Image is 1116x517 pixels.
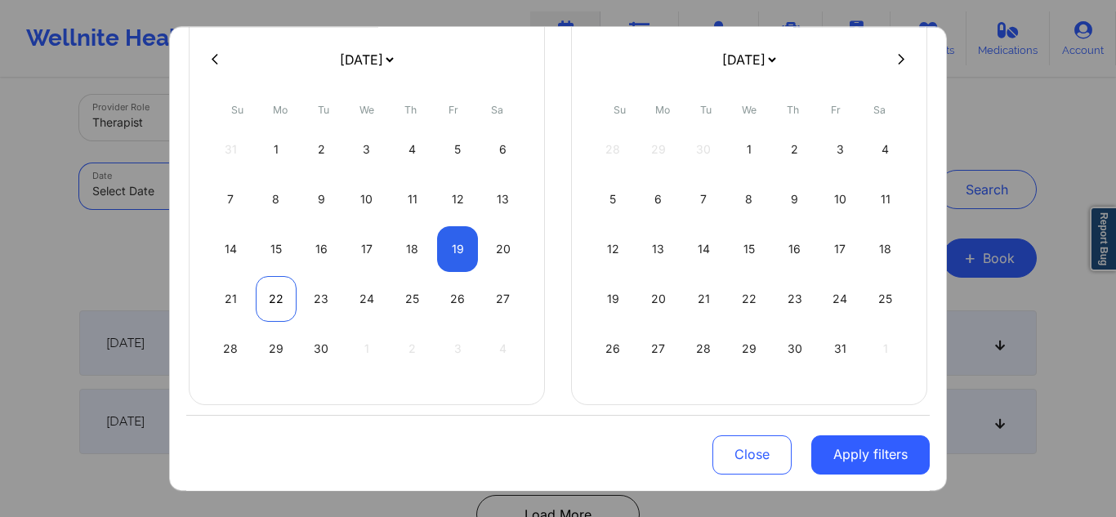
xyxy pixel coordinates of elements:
div: Sun Sep 07 2025 [210,176,252,222]
div: Tue Sep 23 2025 [301,276,342,322]
abbr: Saturday [873,104,886,116]
div: Sun Sep 14 2025 [210,226,252,272]
abbr: Monday [273,104,288,116]
div: Fri Sep 12 2025 [437,176,479,222]
div: Thu Sep 11 2025 [391,176,433,222]
div: Fri Sep 19 2025 [437,226,479,272]
div: Fri Sep 26 2025 [437,276,479,322]
div: Sun Oct 05 2025 [592,176,634,222]
div: Wed Oct 01 2025 [729,127,770,172]
abbr: Thursday [787,104,799,116]
div: Thu Oct 23 2025 [774,276,815,322]
abbr: Saturday [491,104,503,116]
abbr: Friday [449,104,458,116]
div: Fri Sep 05 2025 [437,127,479,172]
button: Close [712,435,792,474]
div: Wed Oct 29 2025 [729,326,770,372]
div: Fri Oct 03 2025 [819,127,861,172]
div: Sat Sep 27 2025 [482,276,524,322]
div: Sat Oct 25 2025 [864,276,906,322]
div: Fri Oct 10 2025 [819,176,861,222]
div: Sun Sep 28 2025 [210,326,252,372]
div: Sun Sep 21 2025 [210,276,252,322]
div: Mon Oct 06 2025 [638,176,680,222]
div: Tue Sep 02 2025 [301,127,342,172]
div: Mon Oct 20 2025 [638,276,680,322]
div: Mon Sep 22 2025 [256,276,297,322]
div: Sun Oct 26 2025 [592,326,634,372]
div: Thu Oct 16 2025 [774,226,815,272]
div: Tue Oct 07 2025 [683,176,725,222]
button: Apply filters [811,435,930,474]
div: Wed Sep 24 2025 [346,276,388,322]
abbr: Tuesday [318,104,329,116]
div: Sat Sep 06 2025 [482,127,524,172]
div: Tue Oct 28 2025 [683,326,725,372]
div: Thu Sep 04 2025 [391,127,433,172]
div: Mon Sep 08 2025 [256,176,297,222]
div: Fri Oct 31 2025 [819,326,861,372]
abbr: Wednesday [742,104,757,116]
abbr: Tuesday [700,104,712,116]
div: Sat Oct 04 2025 [864,127,906,172]
div: Wed Oct 22 2025 [729,276,770,322]
abbr: Monday [655,104,670,116]
div: Fri Oct 24 2025 [819,276,861,322]
abbr: Thursday [404,104,417,116]
div: Sun Oct 12 2025 [592,226,634,272]
div: Sat Sep 20 2025 [482,226,524,272]
abbr: Sunday [231,104,243,116]
div: Wed Sep 10 2025 [346,176,388,222]
div: Wed Sep 03 2025 [346,127,388,172]
div: Mon Oct 27 2025 [638,326,680,372]
div: Sun Oct 19 2025 [592,276,634,322]
div: Thu Oct 02 2025 [774,127,815,172]
div: Mon Sep 01 2025 [256,127,297,172]
div: Sat Sep 13 2025 [482,176,524,222]
div: Mon Oct 13 2025 [638,226,680,272]
div: Wed Oct 15 2025 [729,226,770,272]
div: Tue Sep 09 2025 [301,176,342,222]
abbr: Sunday [614,104,626,116]
abbr: Wednesday [359,104,374,116]
div: Mon Sep 15 2025 [256,226,297,272]
div: Mon Sep 29 2025 [256,326,297,372]
div: Sat Oct 11 2025 [864,176,906,222]
div: Sat Oct 18 2025 [864,226,906,272]
div: Fri Oct 17 2025 [819,226,861,272]
div: Thu Oct 09 2025 [774,176,815,222]
div: Thu Sep 25 2025 [391,276,433,322]
div: Thu Sep 18 2025 [391,226,433,272]
div: Thu Oct 30 2025 [774,326,815,372]
div: Tue Oct 14 2025 [683,226,725,272]
div: Wed Sep 17 2025 [346,226,388,272]
abbr: Friday [831,104,841,116]
div: Tue Oct 21 2025 [683,276,725,322]
div: Wed Oct 08 2025 [729,176,770,222]
div: Tue Sep 16 2025 [301,226,342,272]
div: Tue Sep 30 2025 [301,326,342,372]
